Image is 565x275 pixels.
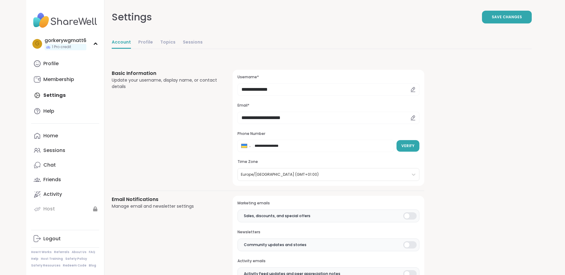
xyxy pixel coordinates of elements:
[31,143,99,158] a: Sessions
[63,263,86,268] a: Redeem Code
[43,235,61,242] div: Logout
[31,129,99,143] a: Home
[43,76,74,83] div: Membership
[237,103,419,108] h3: Email*
[183,37,203,49] a: Sessions
[244,242,306,248] span: Community updates and stories
[112,196,218,203] h3: Email Notifications
[31,231,99,246] a: Logout
[237,159,419,164] h3: Time Zone
[237,131,419,136] h3: Phone Number
[397,140,419,152] button: Verify
[52,44,71,50] span: 1 Pro credit
[31,10,99,31] img: ShareWell Nav Logo
[237,230,419,235] h3: Newsletters
[41,257,63,261] a: Host Training
[482,11,532,23] button: Save Changes
[54,250,69,254] a: Referrals
[65,257,87,261] a: Safety Policy
[31,172,99,187] a: Friends
[45,37,86,44] div: gorkerywgmatt6
[31,104,99,118] a: Help
[43,176,61,183] div: Friends
[43,162,56,168] div: Chat
[43,147,65,154] div: Sessions
[237,75,419,80] h3: Username*
[43,191,62,198] div: Activity
[31,56,99,71] a: Profile
[31,250,52,254] a: How It Works
[89,263,96,268] a: Blog
[112,77,218,90] div: Update your username, display name, or contact details
[112,203,218,210] div: Manage email and newsletter settings
[237,259,419,264] h3: Activity emails
[72,250,86,254] a: About Us
[43,60,59,67] div: Profile
[244,213,310,219] span: Sales, discounts, and special offers
[160,37,176,49] a: Topics
[112,37,131,49] a: Account
[138,37,153,49] a: Profile
[89,250,95,254] a: FAQ
[492,14,522,20] span: Save Changes
[31,187,99,202] a: Activity
[43,108,54,115] div: Help
[35,40,39,48] span: g
[31,263,60,268] a: Safety Resources
[31,257,38,261] a: Help
[31,72,99,87] a: Membership
[31,158,99,172] a: Chat
[43,206,55,212] div: Host
[43,132,58,139] div: Home
[112,10,152,24] div: Settings
[401,143,415,149] span: Verify
[112,70,218,77] h3: Basic Information
[31,202,99,216] a: Host
[237,201,419,206] h3: Marketing emails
